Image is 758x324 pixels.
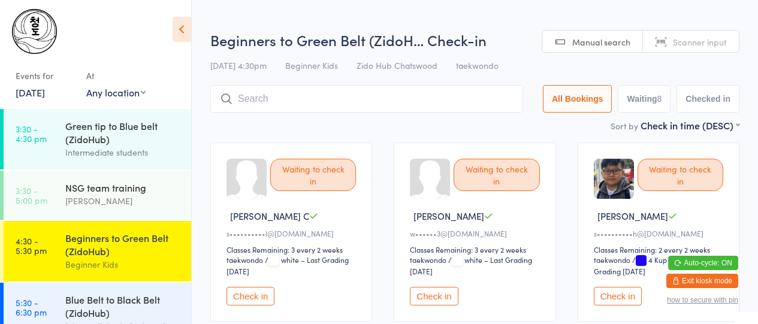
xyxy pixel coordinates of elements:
div: Classes Remaining: 3 every 2 weeks [410,244,543,255]
div: Waiting to check in [454,159,539,191]
button: Exit kiosk mode [666,274,738,288]
a: 3:30 -5:00 pmNSG team training[PERSON_NAME] [4,171,191,220]
button: how to secure with pin [667,296,738,304]
img: image1654140357.png [594,159,634,199]
button: Auto-cycle: ON [668,256,738,270]
div: Blue Belt to Black Belt (ZidoHub) [65,293,181,319]
div: taekwondo [227,255,263,265]
div: s••••••••••l@[DOMAIN_NAME] [227,228,360,238]
label: Sort by [611,120,638,132]
div: taekwondo [594,255,630,265]
button: Waiting8 [618,85,671,113]
div: Intermediate students [65,146,181,159]
span: Zido Hub Chatswood [357,59,437,71]
div: s••••••••••h@[DOMAIN_NAME] [594,228,727,238]
span: Beginner Kids [285,59,338,71]
span: [PERSON_NAME] [597,210,668,222]
time: 5:30 - 6:30 pm [16,298,47,317]
span: / 4 Kup Blue belt – Last Grading [DATE] [594,255,719,276]
a: [DATE] [16,86,45,99]
span: / white – Last Grading [DATE] [410,255,532,276]
div: 8 [657,94,662,104]
time: 3:30 - 5:00 pm [16,186,47,205]
time: 3:30 - 4:30 pm [16,124,47,143]
div: taekwondo [410,255,446,265]
div: Events for [16,66,74,86]
div: [PERSON_NAME] [65,194,181,208]
img: Chungdo Taekwondo [12,9,57,54]
span: taekwondo [456,59,499,71]
button: All Bookings [543,85,612,113]
span: Scanner input [673,36,727,48]
div: Beginners to Green Belt (ZidoHub) [65,231,181,258]
span: [PERSON_NAME] C [230,210,309,222]
span: [PERSON_NAME] [413,210,484,222]
h2: Beginners to Green Belt (ZidoH… Check-in [210,30,739,50]
button: Check in [594,287,642,305]
time: 4:30 - 5:30 pm [16,236,47,255]
div: Waiting to check in [270,159,356,191]
div: Classes Remaining: 3 every 2 weeks [227,244,360,255]
div: Green tip to Blue belt (ZidoHub) [65,119,181,146]
div: At [86,66,146,86]
button: Check in [410,287,458,305]
button: Checked in [677,85,739,113]
button: Check in [227,287,274,305]
span: Manual search [572,36,630,48]
a: 3:30 -4:30 pmGreen tip to Blue belt (ZidoHub)Intermediate students [4,109,191,169]
input: Search [210,85,523,113]
div: w••••••3@[DOMAIN_NAME] [410,228,543,238]
span: / white – Last Grading [DATE] [227,255,349,276]
a: 4:30 -5:30 pmBeginners to Green Belt (ZidoHub)Beginner Kids [4,221,191,281]
div: Classes Remaining: 2 every 2 weeks [594,244,727,255]
div: NSG team training [65,181,181,194]
div: Any location [86,86,146,99]
div: Beginner Kids [65,258,181,271]
div: Check in time (DESC) [641,119,739,132]
div: Waiting to check in [638,159,723,191]
span: [DATE] 4:30pm [210,59,267,71]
